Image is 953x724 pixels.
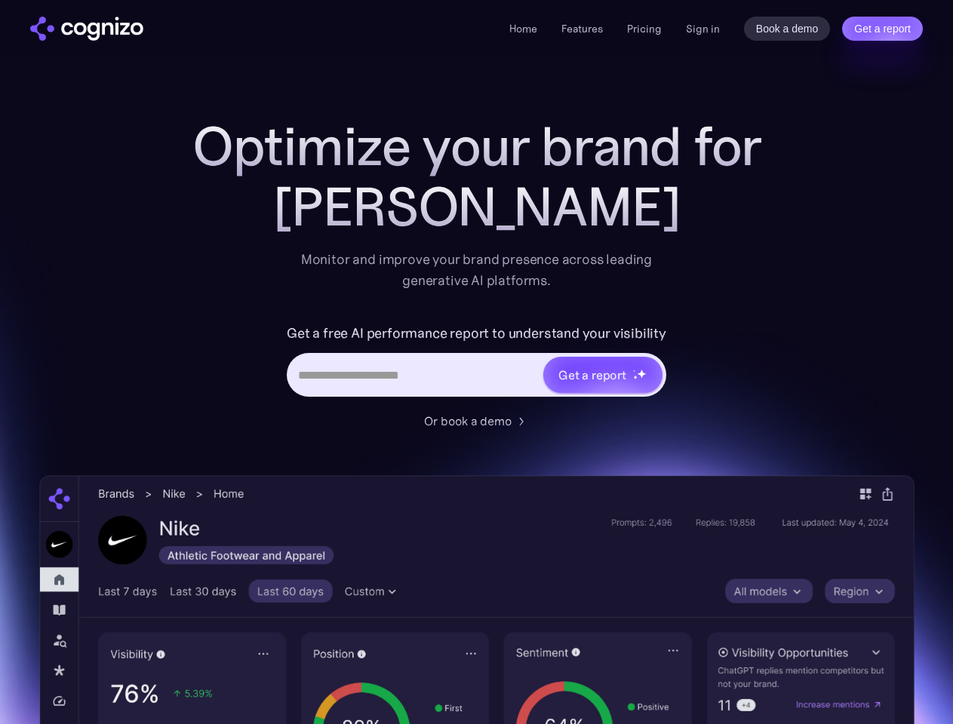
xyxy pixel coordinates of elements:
form: Hero URL Input Form [287,321,666,404]
img: star [633,375,638,380]
div: Or book a demo [424,412,512,430]
a: home [30,17,143,41]
a: Book a demo [744,17,831,41]
a: Or book a demo [424,412,530,430]
label: Get a free AI performance report to understand your visibility [287,321,666,345]
img: star [637,369,647,379]
a: Get a report [842,17,923,41]
img: cognizo logo [30,17,143,41]
a: Sign in [686,20,720,38]
img: star [633,370,635,372]
a: Get a reportstarstarstar [542,355,664,394]
a: Home [509,22,537,35]
div: Monitor and improve your brand presence across leading generative AI platforms. [291,249,662,291]
a: Pricing [627,22,662,35]
h1: Optimize your brand for [175,116,779,176]
div: Get a report [558,366,626,384]
a: Features [561,22,603,35]
div: [PERSON_NAME] [175,176,779,237]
